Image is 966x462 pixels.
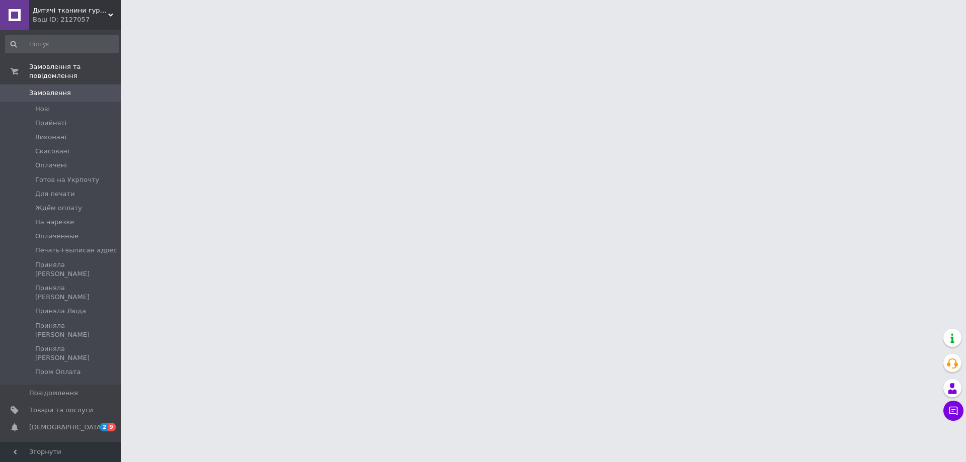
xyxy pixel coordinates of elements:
span: 9 [108,423,116,431]
span: Приняла [PERSON_NAME] [35,284,118,302]
span: Приняла [PERSON_NAME] [35,344,118,362]
span: Нові [35,105,50,114]
span: Приняла [PERSON_NAME] [35,321,118,339]
span: Замовлення [29,88,71,98]
span: Скасовані [35,147,69,156]
span: Оплачені [35,161,67,170]
span: 2 [100,423,108,431]
span: Для печати [35,190,75,199]
button: Чат з покупцем [943,401,963,421]
span: Панель управління [29,440,93,458]
div: Ваш ID: 2127057 [33,15,121,24]
span: [DEMOGRAPHIC_DATA] [29,423,104,432]
span: Замовлення та повідомлення [29,62,121,80]
span: Виконані [35,133,66,142]
input: Пошук [5,35,119,53]
span: Приняла [PERSON_NAME] [35,260,118,279]
span: Прийняті [35,119,66,128]
span: На нарезке [35,218,74,227]
span: Повідомлення [29,389,78,398]
span: Дитячі тканини гуртом і в роздріб [33,6,108,15]
span: Ждём оплату [35,204,82,213]
span: Оплаченные [35,232,78,241]
span: Готов на Укрпочту [35,175,99,184]
span: Печать+выписан адрес [35,246,117,255]
span: Пром Оплата [35,367,80,377]
span: Товари та послуги [29,406,93,415]
span: Приняла Люда [35,307,86,316]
